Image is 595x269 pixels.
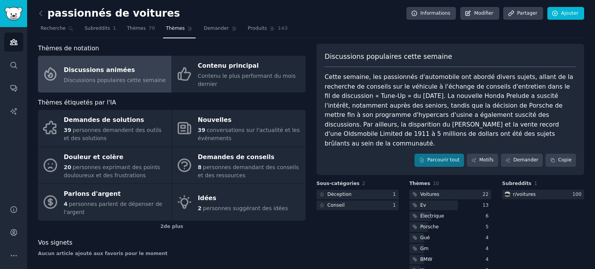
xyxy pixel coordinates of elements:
font: Informations [420,10,450,16]
a: Subreddits1 [82,22,119,38]
a: Thèmes70 [124,22,158,38]
font: Contenu le plus performant du mois dernier [198,73,296,87]
a: Contenu principalContenu le plus performant du mois dernier [172,56,306,93]
font: 1 [534,181,537,186]
a: Recherche [38,22,76,38]
a: Nouvelles39conversations sur l'actualité et les événements [172,110,306,147]
font: 8 [198,164,202,170]
font: 39 [64,127,71,133]
a: BMW4 [409,255,492,264]
font: Discussions animées [64,66,135,74]
font: r/ [513,192,516,197]
font: 2 [198,205,202,211]
a: Demander [201,22,240,38]
a: Voitures22 [409,190,492,199]
font: Déception [327,192,351,197]
font: Demander [513,157,538,163]
font: 4 [486,235,489,240]
img: voitures [505,192,510,197]
font: Gm [420,246,428,251]
font: Aucun article ajouté aux favoris pour le moment [38,251,167,256]
a: Demandes de conseils8personnes demandant des conseils et des ressources [172,147,306,184]
font: Contenu principal [198,62,259,69]
a: Électrique6 [409,211,492,221]
a: Produits143 [245,22,291,38]
font: BMW [420,257,432,262]
font: Demandes de solutions [64,116,144,123]
font: Modifier [474,10,494,16]
font: 1 [393,202,396,208]
font: Subreddits [502,181,531,186]
font: 4 [64,201,68,207]
font: Ajouter [561,10,578,16]
a: Informations [406,7,456,20]
font: Parlons d'argent [64,190,121,197]
a: Conseil1 [316,200,399,210]
font: 6 [486,213,489,219]
a: Douleur et colère20personnes exprimant des points douloureux et des frustrations [38,147,172,184]
font: 100 [573,192,581,197]
font: 1 [113,26,116,31]
a: Idées2personnes suggérant des idées [172,184,306,221]
font: voitures [517,192,536,197]
font: 1 [393,192,396,197]
a: Motifs [467,154,498,167]
font: 22 [483,192,489,197]
font: 10 [433,181,439,186]
font: Demandes de conseils [198,153,275,161]
font: Subreddits [84,26,110,31]
font: Électrique [420,213,444,219]
button: Copie [545,154,576,167]
font: Thèmes [127,26,146,31]
font: Gué [420,235,430,240]
font: Produits [248,26,267,31]
font: 2 [362,181,365,186]
a: Ajouter [547,7,584,20]
a: voituresr/voitures100 [502,190,584,199]
font: 39 [198,127,205,133]
font: Conseil [327,202,345,208]
font: Thèmes de notation [38,45,99,52]
img: Logo de GummySearch [5,7,22,21]
font: 20 [64,164,71,170]
a: Partager [503,7,543,20]
font: 5 [486,224,489,230]
font: 13 [483,202,489,208]
font: passionnés de voitures [48,7,180,19]
font: Parcourir tout [427,157,459,163]
font: personnes exprimant des points douloureux et des frustrations [64,164,160,178]
font: 4 [486,246,489,251]
font: Nouvelles [198,116,232,123]
a: Gm4 [409,244,492,254]
a: Modifier [460,7,499,20]
font: Idées [198,194,217,202]
a: Gué4 [409,233,492,243]
font: personnes suggérant des idées [203,205,288,211]
font: Sous-catégories [316,181,359,186]
a: Demander [501,154,543,167]
a: Parcourir tout [414,154,464,167]
font: Porsche [420,224,439,230]
font: Partager [517,10,537,16]
font: de plus [164,224,183,229]
font: conversations sur l'actualité et les événements [198,127,300,141]
a: Déception1 [316,190,399,199]
font: Thèmes [409,181,430,186]
a: Ev13 [409,200,492,210]
font: Thèmes étiquetés par l'IA [38,99,116,106]
font: Demander [204,26,229,31]
font: Discussions populaires cette semaine [64,77,166,83]
font: 143 [278,26,288,31]
font: Vos signets [38,239,72,246]
font: personnes demandent des outils et des solutions [64,127,162,141]
font: Copie [558,157,572,163]
a: Thèmes [163,22,196,38]
font: 4 [486,257,489,262]
font: Discussions populaires cette semaine [325,53,452,60]
font: 70 [148,26,155,31]
font: Douleur et colère [64,153,124,161]
a: Demandes de solutions39personnes demandent des outils et des solutions [38,110,172,147]
font: Thèmes [166,26,185,31]
font: Ev [420,202,426,208]
a: Discussions animéesDiscussions populaires cette semaine [38,56,172,93]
